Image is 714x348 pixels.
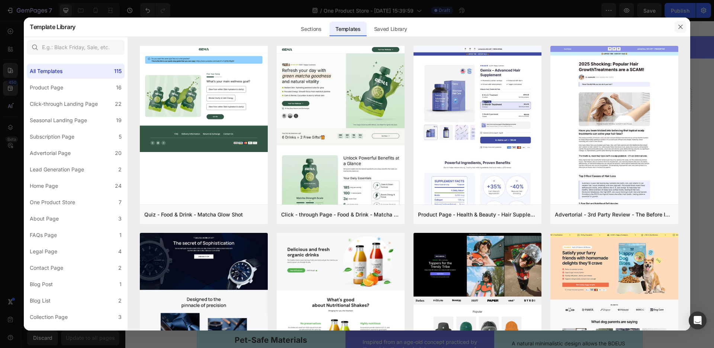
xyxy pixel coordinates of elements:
[161,235,175,240] img: gempages_586540691832701725-d4a51040-b661-49af-bf66-389083bce4fe.svg
[119,280,122,289] div: 1
[71,235,85,240] img: gempages_586540691832701725-383ed266-5e30-4794-ab40-f6a9805af2c7.svg
[30,296,51,305] div: Blog List
[329,22,366,37] div: Templates
[30,132,74,141] div: Subscription Page
[30,17,75,37] h2: Template Library
[382,319,505,348] p: A natural minimalistic design allows the BDEUS Bolster ™ to be the perfect addition for any home....
[295,22,327,37] div: Sections
[6,114,583,124] h2: As Featured In
[206,235,220,240] img: gempages_586540691832701725-c6011df0-f4b6-4281-a9b7-4241343d2290.svg
[233,298,356,310] p: Eases Anxiety
[233,317,356,347] p: Inspired from an age-old concept practiced by therapists, the elevated rim creates a sense of sec...
[119,132,122,141] div: 5
[27,40,125,55] input: E.g.: Black Friday, Sale, etc.
[281,210,400,219] div: Click - through Page - Food & Drink - Matcha Glow Shot
[140,46,268,152] img: quiz-1.png
[30,329,55,338] div: Quiz Page
[30,214,59,223] div: About Page
[30,247,57,256] div: Legal Page
[115,149,122,158] div: 20
[184,235,197,240] img: gempages_586540691832701725-62603947-0c84-47d1-ac64-53b9a01ca7c0.svg
[30,116,87,125] div: Seasonal Landing Page
[116,83,122,92] div: 16
[118,263,122,272] div: 2
[119,198,122,207] div: 7
[30,181,58,190] div: Home Page
[118,296,122,305] div: 2
[115,99,122,108] div: 22
[30,198,75,207] div: One Product Store
[30,99,98,108] div: Click-through Landing Page
[114,67,122,76] div: 115
[279,76,319,82] div: Drop element here
[277,255,312,285] img: Alt Image
[144,210,243,219] div: Quiz - Food & Drink - Matcha Glow Shot
[30,83,63,92] div: Product Page
[119,329,122,338] div: 1
[30,263,63,272] div: Contact Page
[139,235,152,240] img: gempages_586540691832701725-8c1f7197-627a-42de-bc4e-c156234287fc.svg
[30,149,71,158] div: Advertorial Page
[425,254,461,287] img: Alt Image
[128,270,163,301] img: Alt Image
[115,181,122,190] div: 24
[555,210,674,219] div: Advertorial - 3rd Party Review - The Before Image - Hair Supplement
[118,313,122,322] div: 3
[418,210,537,219] div: Product Page - Health & Beauty - Hair Supplement
[30,231,57,240] div: FAQs Page
[30,313,68,322] div: Collection Page
[116,116,122,125] div: 19
[689,311,707,329] div: Open Intercom Messenger
[6,22,582,31] p: WE'RE LAUNCHING A NEW PRODUCT !
[30,165,84,174] div: Lead Generation Page
[30,280,53,289] div: Blog Post
[118,214,122,223] div: 3
[30,67,62,76] div: All Templates
[115,156,474,242] img: Alt Image
[118,165,122,174] div: 2
[94,235,107,240] img: gempages_586540691832701725-791935b9-dc47-435b-83b5-475ce8ddd602.svg
[382,300,505,311] p: Versatile Design
[84,313,208,325] p: Pet-Safe Materials
[119,231,122,240] div: 1
[118,247,122,256] div: 4
[116,235,130,240] img: gempages_586540691832701725-4d62f83b-693a-47de-af68-7f6352c08dc8.svg
[368,22,413,37] div: Saved Library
